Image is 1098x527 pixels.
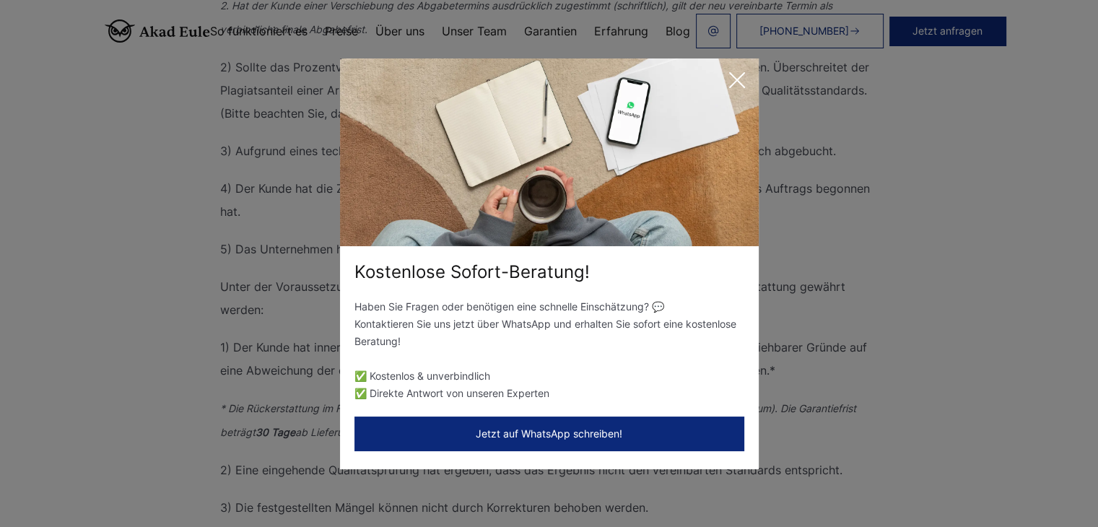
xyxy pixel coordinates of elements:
p: Haben Sie Fragen oder benötigen eine schnelle Einschätzung? 💬 Kontaktieren Sie uns jetzt über Wha... [354,298,744,350]
li: ✅ Kostenlos & unverbindlich [354,367,744,385]
button: Jetzt auf WhatsApp schreiben! [354,417,744,451]
img: exit [340,58,759,246]
div: Kostenlose Sofort-Beratung! [340,261,759,284]
li: ✅ Direkte Antwort von unseren Experten [354,385,744,402]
